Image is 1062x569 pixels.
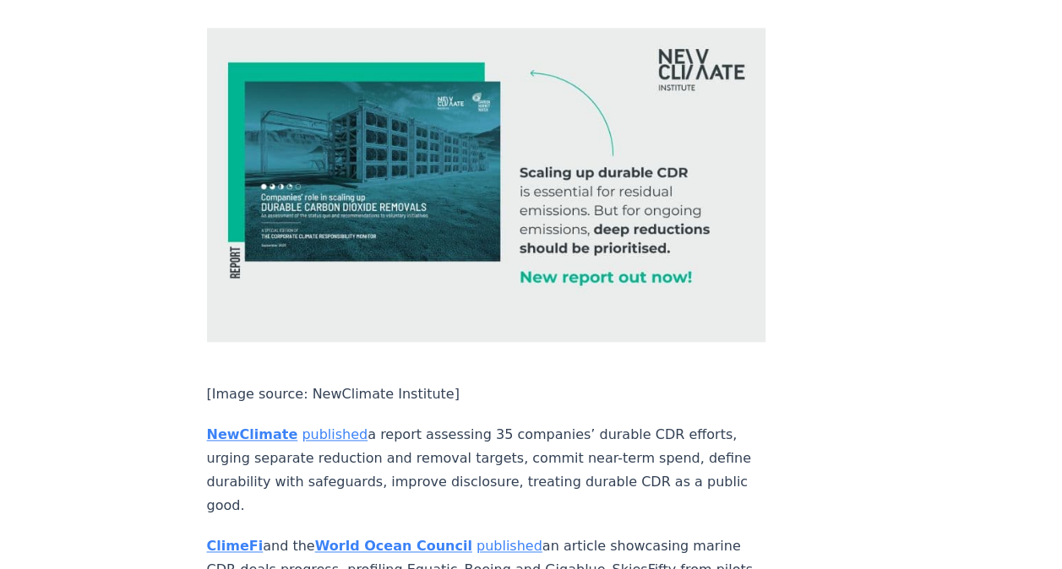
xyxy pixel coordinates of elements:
img: blog post image [207,28,766,342]
a: ClimeFi [207,538,264,554]
a: published [302,426,368,442]
a: World Ocean Council [315,538,472,554]
p: [Image source: NewClimate Institute] [207,382,766,406]
a: published [477,538,542,554]
p: a report assessing 35 companies’ durable CDR efforts, urging separate reduction and removal targe... [207,423,766,518]
a: NewClimate [207,426,298,442]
